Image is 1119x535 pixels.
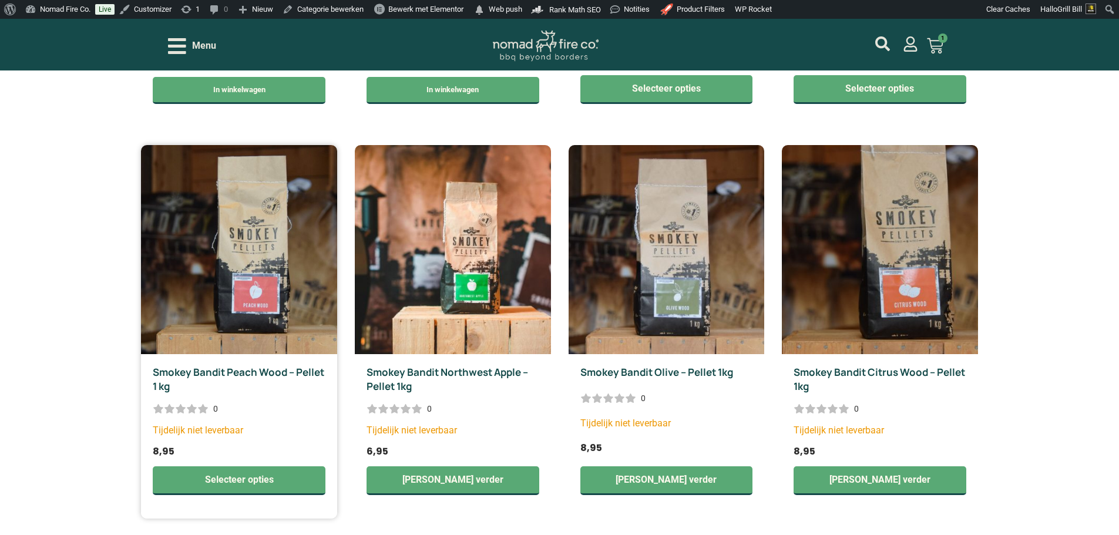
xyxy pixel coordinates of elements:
a: Toevoegen aan winkelwagen: “Pellets Championship blend 94 zakken - Smokey Bandit“ [367,77,539,104]
p: Tijdelijk niet leverbaar [367,423,539,438]
a: Lees meer over “Smokey Bandit Citrus Wood - Pellet 1kg” [794,466,966,495]
span: Grill Bill [1057,5,1082,14]
a: Smokey Bandit Northwest Apple – Pellet 1kg [367,365,528,393]
div: 0 [854,403,859,415]
img: smokey-bandit-1kg-smokey-olive-pellets [569,145,765,354]
img: Nomad Logo [493,31,599,62]
a: Lees meer over “Smokey Bandit Peach Wood - Pellet 1 kg” [153,466,325,495]
img: Avatar of Grill Bill [1086,4,1096,14]
a: 1 [913,31,957,61]
img: smokey-bandit-1kg-citrus-wood-pellets-1 [782,145,978,354]
a: Live [95,4,115,15]
a: Lees meer over “Smokey Bandit Bourbon Blend - Pellet 10kg” [580,75,753,104]
div: 0 [427,403,432,415]
span: 1 [938,33,947,43]
a: Lees meer over “Smokey Bandit Olive - Pellet 1kg” [580,466,753,495]
p: Tijdelijk niet leverbaar [580,416,753,430]
p: Tijdelijk niet leverbaar [153,423,325,438]
div: 0 [641,392,646,404]
div: Open/Close Menu [168,36,216,56]
span: Rank Math SEO [549,5,601,14]
img: smokey-bandit-1kg-peach-wood-pellets [141,145,337,354]
a: mijn account [875,36,890,51]
span:  [473,2,485,18]
a: Lees meer over “Smokey Bandit Gourmet Blend – Pellet 10kg” [794,75,966,104]
a: Toevoegen aan winkelwagen: “Starter pack XL - Smokey Bandit“ [153,77,325,104]
p: Tijdelijk niet leverbaar [794,423,966,438]
span: Menu [192,39,216,53]
a: Smokey Bandit Citrus Wood – Pellet 1kg [794,365,965,393]
a: Smokey Bandit Olive – Pellet 1kg [580,365,733,379]
img: smokey-bandit-northwest-apple-1kg [355,145,551,354]
span: Bewerk met Elementor [388,5,463,14]
a: Smokey Bandit Peach Wood – Pellet 1 kg [153,365,324,393]
a: mijn account [903,36,918,52]
a: Lees meer over “Smokey Bandit Northwest Apple - Pellet 1kg” [367,466,539,495]
div: 0 [213,403,218,415]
